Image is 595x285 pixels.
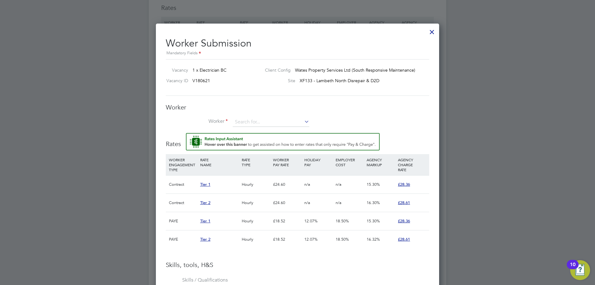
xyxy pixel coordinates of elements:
div: Hourly [240,194,271,212]
div: Hourly [240,230,271,248]
span: XF133 - Lambeth North Disrepair & D2D [300,78,379,83]
span: £28.61 [398,200,410,205]
h2: Worker Submission [166,32,429,57]
div: WORKER PAY RATE [271,154,303,170]
span: £28.36 [398,182,410,187]
div: WORKER ENGAGEMENT TYPE [167,154,199,175]
label: Site [260,78,295,83]
span: 15.30% [367,218,380,224]
span: 15.30% [367,182,380,187]
h3: Worker [166,103,429,111]
span: n/a [336,200,342,205]
label: Worker [166,118,228,125]
div: Contract [167,176,199,194]
div: PAYE [167,230,199,248]
span: 12.07% [304,237,318,242]
div: £24.60 [271,194,303,212]
button: Open Resource Center, 10 new notifications [570,260,590,280]
span: V180621 [192,78,210,83]
div: EMPLOYER COST [334,154,365,170]
label: Vacancy ID [163,78,188,83]
h3: Rates [166,133,429,148]
div: £24.60 [271,176,303,194]
label: Vacancy [163,67,188,73]
span: £28.61 [398,237,410,242]
span: 16.32% [367,237,380,242]
div: RATE NAME [199,154,240,170]
button: Rate Assistant [186,133,380,150]
div: Mandatory Fields [166,50,429,57]
span: n/a [304,200,310,205]
span: £28.36 [398,218,410,224]
div: 10 [570,265,575,273]
span: Tier 1 [200,182,210,187]
h3: Skills, tools, H&S [166,261,429,269]
div: PAYE [167,212,199,230]
span: Tier 1 [200,218,210,224]
div: Contract [167,194,199,212]
span: 18.50% [336,218,349,224]
div: HOLIDAY PAY [303,154,334,170]
div: Hourly [240,212,271,230]
span: n/a [336,182,342,187]
div: £18.52 [271,230,303,248]
label: Client Config [260,67,291,73]
span: 18.50% [336,237,349,242]
div: AGENCY MARKUP [365,154,396,170]
div: £18.52 [271,212,303,230]
label: Skills / Qualifications [166,277,228,283]
span: 1 x Electrician BC [192,67,227,73]
span: 16.30% [367,200,380,205]
div: Hourly [240,176,271,194]
span: Tier 2 [200,200,210,205]
div: RATE TYPE [240,154,271,170]
span: Tier 2 [200,237,210,242]
span: n/a [304,182,310,187]
input: Search for... [233,118,309,127]
div: AGENCY CHARGE RATE [396,154,428,175]
span: 12.07% [304,218,318,224]
span: Wates Property Services Ltd (South Responsive Maintenance) [295,67,415,73]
